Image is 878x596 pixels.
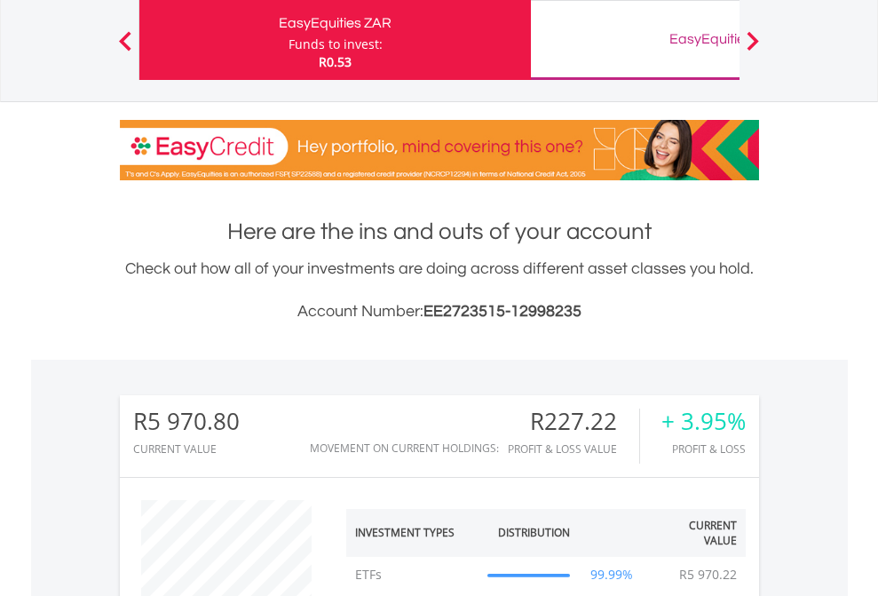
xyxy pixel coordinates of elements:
th: Current Value [645,509,746,557]
div: EasyEquities ZAR [150,11,520,36]
h1: Here are the ins and outs of your account [120,216,759,248]
td: R5 970.22 [670,557,746,592]
div: Profit & Loss Value [508,443,639,455]
img: EasyCredit Promotion Banner [120,120,759,180]
td: ETFs [346,557,479,592]
span: R0.53 [319,53,352,70]
div: Movement on Current Holdings: [310,442,499,454]
button: Next [735,40,771,58]
div: Funds to invest: [289,36,383,53]
button: Previous [107,40,143,58]
div: + 3.95% [661,409,746,434]
td: 99.99% [579,557,645,592]
span: EE2723515-12998235 [423,303,581,320]
div: Distribution [498,525,570,540]
div: R5 970.80 [133,409,240,434]
div: Profit & Loss [661,443,746,455]
div: CURRENT VALUE [133,443,240,455]
div: R227.22 [508,409,639,434]
div: Check out how all of your investments are doing across different asset classes you hold. [120,257,759,324]
th: Investment Types [346,509,479,557]
h3: Account Number: [120,299,759,324]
